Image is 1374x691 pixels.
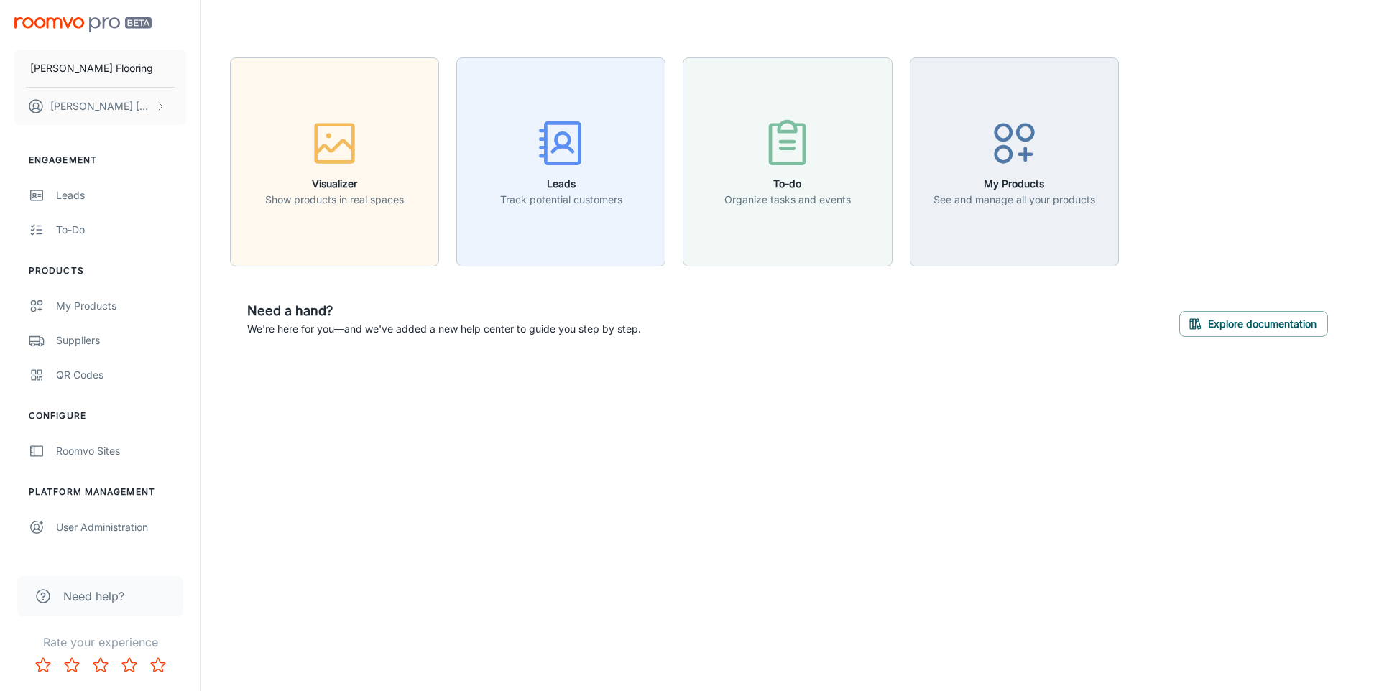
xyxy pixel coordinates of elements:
div: Suppliers [56,333,186,348]
button: [PERSON_NAME] [PERSON_NAME] [14,88,186,125]
div: To-do [56,222,186,238]
p: Organize tasks and events [724,192,851,208]
a: My ProductsSee and manage all your products [910,154,1119,168]
a: To-doOrganize tasks and events [683,154,892,168]
p: [PERSON_NAME] [PERSON_NAME] [50,98,152,114]
a: Explore documentation [1179,316,1328,330]
p: [PERSON_NAME] Flooring [30,60,153,76]
p: Track potential customers [500,192,622,208]
button: LeadsTrack potential customers [456,57,665,266]
h6: Need a hand? [247,301,641,321]
h6: My Products [933,176,1095,192]
p: Show products in real spaces [265,192,404,208]
button: My ProductsSee and manage all your products [910,57,1119,266]
div: QR Codes [56,367,186,383]
button: [PERSON_NAME] Flooring [14,50,186,87]
p: See and manage all your products [933,192,1095,208]
button: Explore documentation [1179,311,1328,337]
a: LeadsTrack potential customers [456,154,665,168]
p: We're here for you—and we've added a new help center to guide you step by step. [247,321,641,337]
img: Roomvo PRO Beta [14,17,152,32]
button: VisualizerShow products in real spaces [230,57,439,266]
h6: Visualizer [265,176,404,192]
div: Leads [56,187,186,203]
h6: To-do [724,176,851,192]
h6: Leads [500,176,622,192]
div: My Products [56,298,186,314]
button: To-doOrganize tasks and events [683,57,892,266]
